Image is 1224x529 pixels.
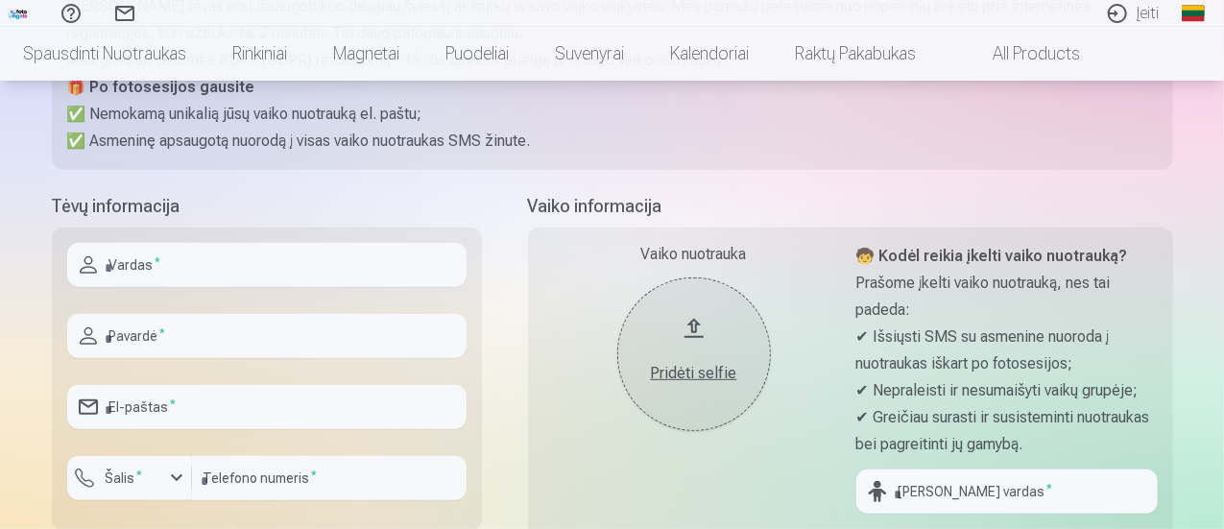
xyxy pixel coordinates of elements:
button: Šalis* [67,456,192,500]
a: All products [939,27,1103,81]
strong: 🧒 Kodėl reikia įkelti vaiko nuotrauką? [856,247,1128,265]
div: Pridėti selfie [636,362,752,385]
p: ✔ Nepraleisti ir nesumaišyti vaikų grupėje; [856,377,1158,404]
a: Puodeliai [422,27,532,81]
img: /fa2 [8,8,29,19]
div: Vaiko nuotrauka [543,243,845,266]
a: Kalendoriai [647,27,772,81]
h5: Vaiko informacija [528,193,1173,220]
p: ✔ Išsiųsti SMS su asmenine nuoroda į nuotraukas iškart po fotosesijos; [856,324,1158,377]
a: Rinkiniai [209,27,310,81]
a: Magnetai [310,27,422,81]
p: ✅ Nemokamą unikalią jūsų vaiko nuotrauką el. paštu; [67,101,1158,128]
button: Pridėti selfie [617,277,771,431]
strong: 🎁 Po fotosesijos gausite [67,78,255,96]
p: ✅ Asmeninę apsaugotą nuorodą į visas vaiko nuotraukas SMS žinute. [67,128,1158,155]
h5: Tėvų informacija [52,193,482,220]
label: Šalis [98,469,151,488]
a: Raktų pakabukas [772,27,939,81]
a: Suvenyrai [532,27,647,81]
p: Prašome įkelti vaiko nuotrauką, nes tai padeda: [856,270,1158,324]
p: ✔ Greičiau surasti ir susisteminti nuotraukas bei pagreitinti jų gamybą. [856,404,1158,458]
